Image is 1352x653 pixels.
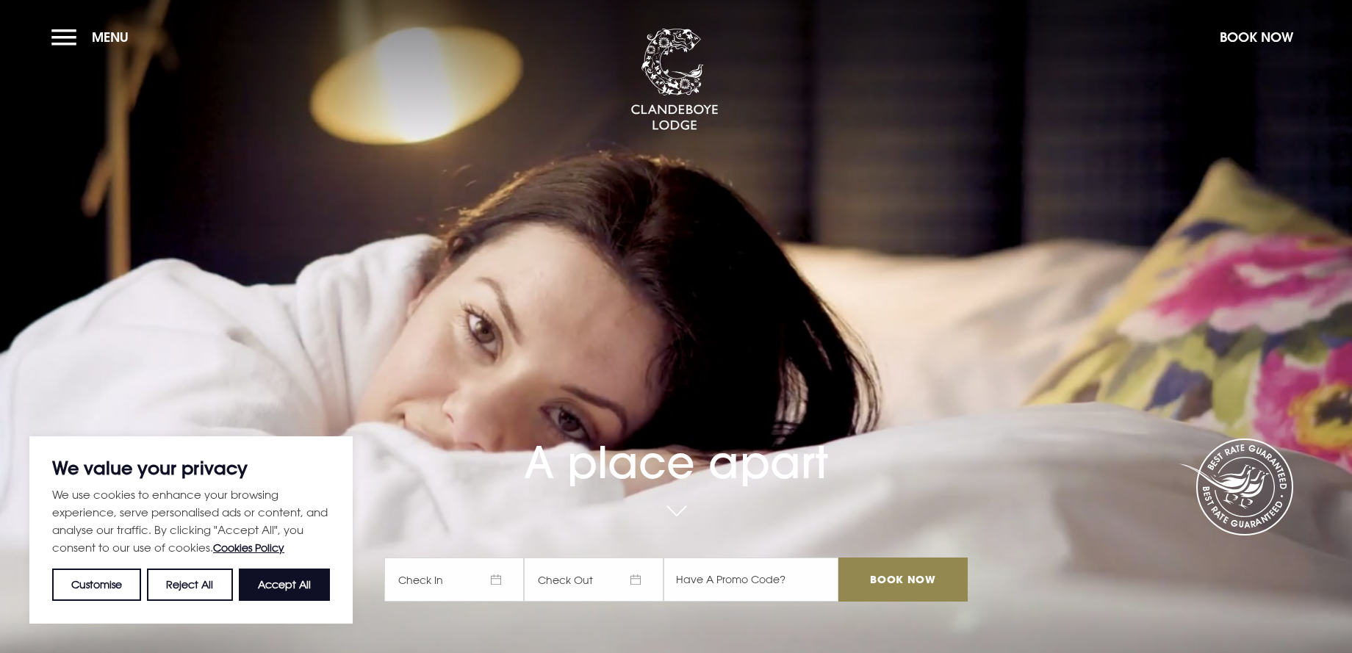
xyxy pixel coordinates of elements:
p: We use cookies to enhance your browsing experience, serve personalised ads or content, and analys... [52,486,330,557]
div: We value your privacy [29,436,353,624]
h1: A place apart [384,397,968,488]
button: Reject All [147,569,232,601]
img: Clandeboye Lodge [630,29,719,131]
button: Book Now [1212,21,1301,53]
button: Menu [51,21,136,53]
button: Accept All [239,569,330,601]
input: Book Now [838,558,968,602]
button: Customise [52,569,141,601]
input: Have A Promo Code? [664,558,838,602]
span: Check In [384,558,524,602]
span: Check Out [524,558,664,602]
a: Cookies Policy [213,541,284,554]
span: Menu [92,29,129,46]
p: We value your privacy [52,459,330,477]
